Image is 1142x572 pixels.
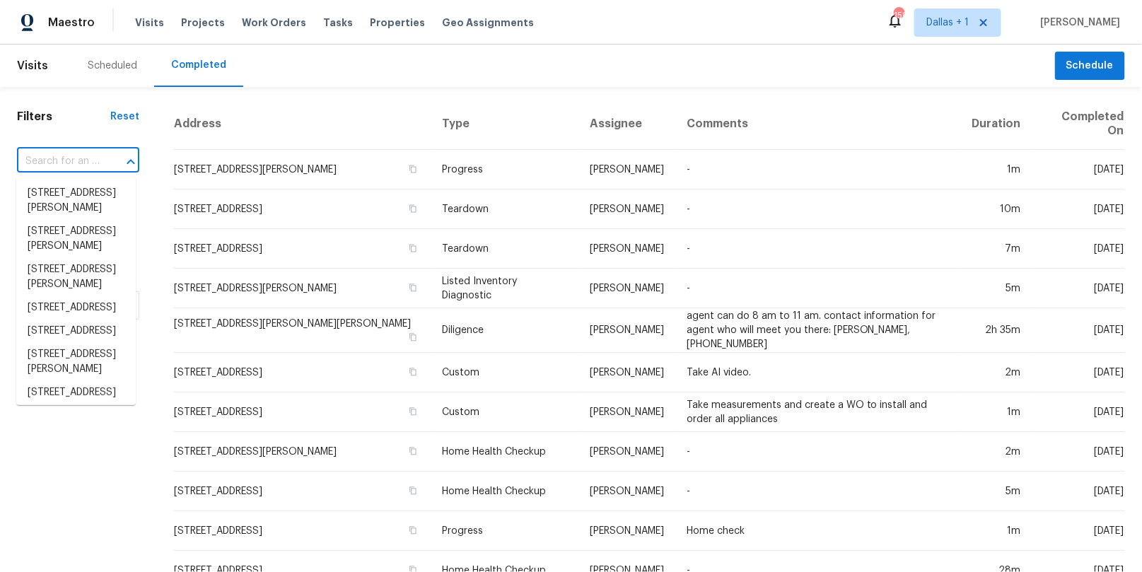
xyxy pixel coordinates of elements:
td: [PERSON_NAME] [578,511,675,551]
span: Projects [181,16,225,30]
span: Dallas + 1 [926,16,969,30]
td: - [675,432,961,472]
td: [STREET_ADDRESS][PERSON_NAME] [173,269,431,308]
th: Duration [961,98,1032,150]
th: Type [431,98,578,150]
td: [PERSON_NAME] [578,472,675,511]
div: Completed [171,58,226,72]
button: Copy Address [407,524,419,537]
td: Diligence [431,308,578,353]
td: [STREET_ADDRESS] [173,472,431,511]
button: Copy Address [407,163,419,175]
td: Progress [431,511,578,551]
td: [DATE] [1032,308,1125,353]
td: [DATE] [1032,353,1125,392]
td: [STREET_ADDRESS][PERSON_NAME] [173,432,431,472]
td: [DATE] [1032,432,1125,472]
td: [DATE] [1032,150,1125,189]
span: Geo Assignments [442,16,534,30]
td: 2m [961,432,1032,472]
td: [STREET_ADDRESS][PERSON_NAME] [173,150,431,189]
td: [PERSON_NAME] [578,432,675,472]
td: Teardown [431,189,578,229]
td: [PERSON_NAME] [578,150,675,189]
td: [DATE] [1032,392,1125,432]
td: agent can do 8 am to 11 am. contact information for agent who will meet you there: [PERSON_NAME],... [675,308,961,353]
td: 5m [961,472,1032,511]
td: Custom [431,353,578,392]
td: 5m [961,269,1032,308]
th: Comments [675,98,961,150]
td: Home check [675,511,961,551]
td: Progress [431,150,578,189]
td: - [675,150,961,189]
td: [DATE] [1032,229,1125,269]
li: [STREET_ADDRESS][PERSON_NAME] [16,182,136,220]
input: Search for an address... [17,151,100,173]
td: 2h 35m [961,308,1032,353]
span: Properties [370,16,425,30]
button: Copy Address [407,242,419,255]
li: [STREET_ADDRESS] [16,381,136,404]
button: Copy Address [407,484,419,497]
h1: Filters [17,110,110,124]
td: [DATE] [1032,269,1125,308]
td: [STREET_ADDRESS][PERSON_NAME][PERSON_NAME] [173,308,431,353]
td: [STREET_ADDRESS] [173,229,431,269]
button: Copy Address [407,445,419,457]
td: - [675,472,961,511]
li: [STREET_ADDRESS][PERSON_NAME] [16,343,136,381]
td: [STREET_ADDRESS] [173,511,431,551]
span: [PERSON_NAME] [1035,16,1121,30]
td: 1m [961,392,1032,432]
button: Close [121,152,141,172]
td: [PERSON_NAME] [578,308,675,353]
td: Teardown [431,229,578,269]
td: Home Health Checkup [431,432,578,472]
td: [STREET_ADDRESS] [173,189,431,229]
td: 1m [961,150,1032,189]
div: Scheduled [88,59,137,73]
button: Schedule [1055,52,1125,81]
div: Reset [110,110,139,124]
td: [PERSON_NAME] [578,392,675,432]
td: - [675,189,961,229]
td: 1m [961,511,1032,551]
td: [PERSON_NAME] [578,269,675,308]
td: Take AI video. [675,353,961,392]
td: [PERSON_NAME] [578,189,675,229]
span: Work Orders [242,16,306,30]
li: [STREET_ADDRESS][PERSON_NAME] [16,220,136,258]
td: Listed Inventory Diagnostic [431,269,578,308]
span: Visits [17,50,48,81]
td: [DATE] [1032,511,1125,551]
button: Copy Address [407,202,419,215]
button: Copy Address [407,331,419,344]
td: [STREET_ADDRESS] [173,353,431,392]
td: [DATE] [1032,189,1125,229]
button: Copy Address [407,405,419,418]
td: [PERSON_NAME] [578,229,675,269]
td: [STREET_ADDRESS] [173,392,431,432]
li: [STREET_ADDRESS] [16,320,136,343]
td: Home Health Checkup [431,472,578,511]
td: Take measurements and create a WO to install and order all appliances [675,392,961,432]
td: [PERSON_NAME] [578,353,675,392]
li: [STREET_ADDRESS][PERSON_NAME] [16,258,136,296]
th: Assignee [578,98,675,150]
li: [STREET_ADDRESS][PERSON_NAME] [16,404,136,443]
button: Copy Address [407,366,419,378]
span: Tasks [323,18,353,28]
td: 2m [961,353,1032,392]
td: Custom [431,392,578,432]
li: [STREET_ADDRESS] [16,296,136,320]
td: 7m [961,229,1032,269]
th: Completed On [1032,98,1125,150]
td: 10m [961,189,1032,229]
button: Copy Address [407,281,419,294]
div: 158 [894,8,904,23]
span: Visits [135,16,164,30]
td: - [675,269,961,308]
span: Maestro [48,16,95,30]
td: - [675,229,961,269]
